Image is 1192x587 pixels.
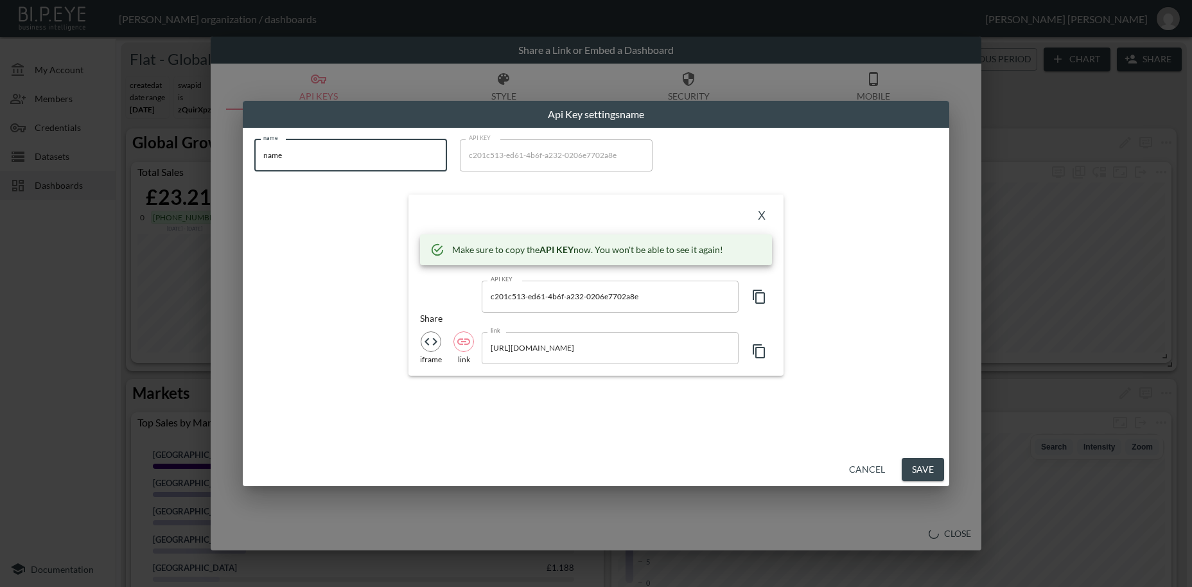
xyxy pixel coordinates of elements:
[844,458,890,482] button: Cancel
[263,134,278,142] label: name
[421,331,441,352] button: iframe
[902,458,944,482] button: Save
[491,326,500,335] label: link
[452,238,723,261] div: Make sure to copy the now. You won't be able to see it again!
[539,244,574,255] b: API KEY
[458,355,470,364] div: link
[243,101,949,128] h2: Api Key settings name
[751,206,772,227] button: X
[469,134,491,142] label: API KEY
[420,313,474,331] div: Share
[491,275,513,283] label: API KEY
[420,355,442,364] div: iframe
[453,331,474,352] button: link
